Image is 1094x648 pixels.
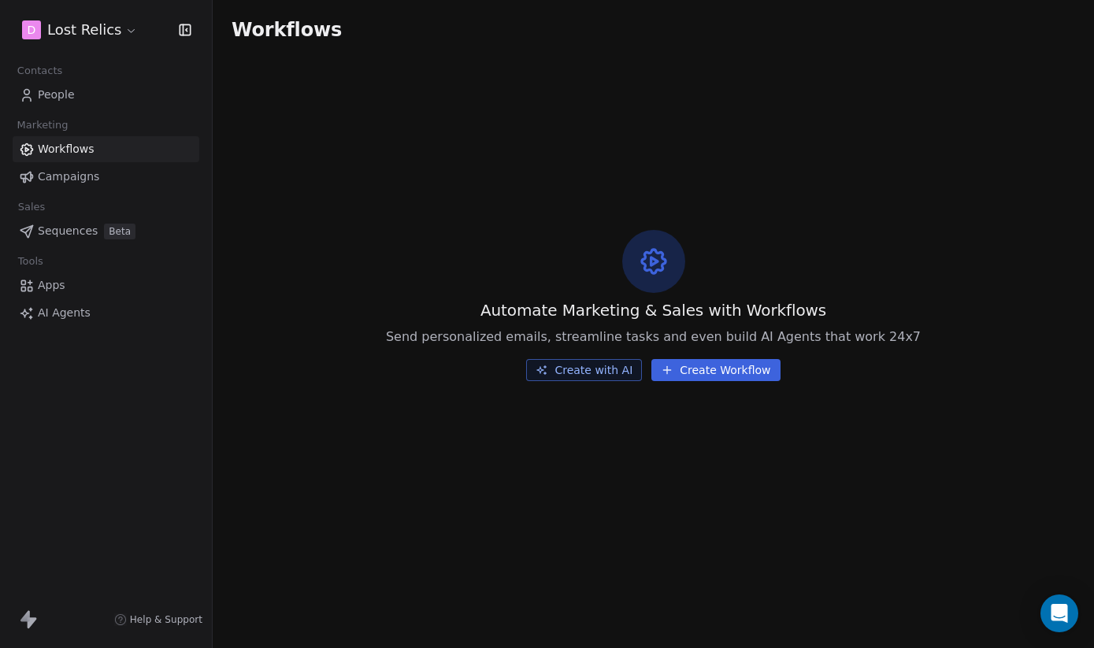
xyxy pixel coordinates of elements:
button: DLost Relics [19,17,141,43]
span: Send personalized emails, streamline tasks and even build AI Agents that work 24x7 [386,328,921,346]
span: Automate Marketing & Sales with Workflows [480,299,826,321]
span: Campaigns [38,168,99,185]
button: Create with AI [526,359,642,381]
span: AI Agents [38,305,91,321]
button: Create Workflow [651,359,780,381]
span: Workflows [232,19,342,41]
span: Sequences [38,223,98,239]
span: Workflows [38,141,95,157]
a: Campaigns [13,164,199,190]
span: Beta [104,224,135,239]
a: SequencesBeta [13,218,199,244]
a: Workflows [13,136,199,162]
span: Marketing [10,113,75,137]
span: Sales [11,195,52,219]
span: Tools [11,250,50,273]
span: People [38,87,75,103]
a: AI Agents [13,300,199,326]
span: D [28,22,36,38]
span: Apps [38,277,65,294]
div: Open Intercom Messenger [1040,594,1078,632]
a: Help & Support [114,613,202,626]
a: People [13,82,199,108]
span: Contacts [10,59,69,83]
span: Help & Support [130,613,202,626]
span: Lost Relics [47,20,121,40]
a: Apps [13,272,199,298]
